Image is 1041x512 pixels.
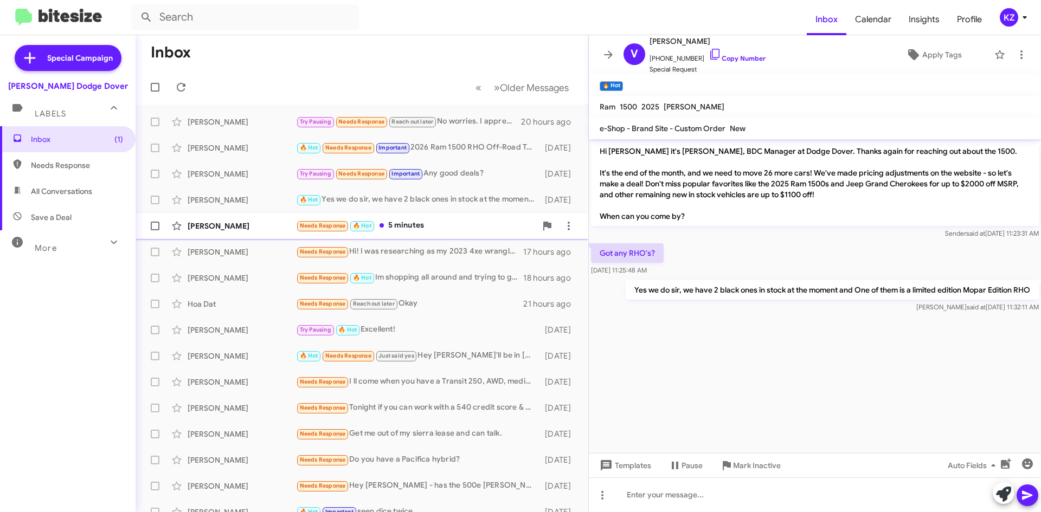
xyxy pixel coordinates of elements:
a: Inbox [807,4,846,35]
span: » [494,81,500,94]
div: [PERSON_NAME] [188,429,296,439]
span: All Conversations [31,186,92,197]
span: Older Messages [500,82,569,94]
span: Needs Response [300,430,346,437]
a: Profile [948,4,991,35]
span: Try Pausing [300,170,331,177]
a: Insights [900,4,948,35]
span: Needs Response [300,404,346,411]
button: Next [487,76,575,99]
span: Auto Fields [948,456,1000,475]
div: 5 minutes [296,219,536,232]
div: [PERSON_NAME] [188,221,296,231]
span: Special Campaign [47,53,113,63]
div: KZ [1000,8,1018,27]
div: [PERSON_NAME] [188,247,296,257]
span: Labels [35,109,66,119]
div: [DATE] [539,351,580,361]
div: [PERSON_NAME] [188,116,296,127]
div: [PERSON_NAME] [188,377,296,387]
p: Yes we do sir, we have 2 black ones in stock at the moment and One of them is a limited edition M... [626,280,1039,300]
div: [PERSON_NAME] [188,168,296,179]
span: Needs Response [338,170,384,177]
div: 18 hours ago [523,273,580,283]
div: Get me out of my sierra lease and can talk. [296,427,539,440]
div: 21 hours ago [523,299,580,309]
span: (1) [114,134,123,145]
span: [DATE] 11:25:48 AM [591,266,647,274]
span: 🔥 Hot [300,144,318,151]
span: Inbox [31,134,123,145]
span: Needs Response [325,352,371,359]
div: [DATE] [539,168,580,179]
div: [PERSON_NAME] [188,403,296,413]
div: [PERSON_NAME] [188,273,296,283]
span: 🔥 Hot [300,352,318,359]
span: Save a Deal [31,212,72,223]
nav: Page navigation example [470,76,575,99]
span: Needs Response [338,118,384,125]
button: Templates [589,456,660,475]
div: [DATE] [539,481,580,491]
div: Hey [PERSON_NAME] - has the 500e [PERSON_NAME] Edition arrived? [296,479,539,492]
div: [DATE] [539,455,580,465]
span: Needs Response [300,456,346,463]
span: e-Shop - Brand Site - Custom Order [600,124,725,133]
span: [PHONE_NUMBER] [650,48,766,64]
div: Excellent! [296,323,539,336]
div: [PERSON_NAME] [188,481,296,491]
h1: Inbox [151,44,191,61]
span: 1500 [620,102,637,112]
div: Okay [296,297,523,310]
div: [PERSON_NAME] [188,455,296,465]
div: Hi! I was researching as my 2023 4xe wrangler lease is up in May. I was mildly interested in the ... [296,245,523,258]
button: Mark Inactive [711,456,789,475]
span: Ram [600,102,615,112]
span: [PERSON_NAME] [664,102,724,112]
div: [DATE] [539,429,580,439]
span: Try Pausing [300,326,331,333]
div: Hey [PERSON_NAME]'ll be in [DATE] JC knows I'm coming in I have a lease that has an heating/ac is... [296,349,539,362]
span: New [730,124,746,133]
span: Mark Inactive [733,456,781,475]
a: Calendar [846,4,900,35]
small: 🔥 Hot [600,81,623,91]
button: KZ [991,8,1029,27]
div: [DATE] [539,403,580,413]
span: Important [378,144,407,151]
span: Reach out later [353,300,395,307]
div: Yes we do sir, we have 2 black ones in stock at the moment and One of them is a limited edition M... [296,193,539,206]
div: [DATE] [539,195,580,205]
span: V [631,46,638,63]
span: Needs Response [300,378,346,385]
div: I ll come when you have a Transit 250, AWD, medium roof cargo van. Let me know. [296,375,539,388]
span: Templates [597,456,651,475]
div: 20 hours ago [521,116,580,127]
span: « [475,81,481,94]
div: 2026 Ram 1500 RHO Off-Road Truck | Specs, Engines, & More [URL][DOMAIN_NAME] [296,141,539,154]
span: Needs Response [300,274,346,281]
div: 17 hours ago [523,247,580,257]
div: [DATE] [539,377,580,387]
a: Special Campaign [15,45,121,71]
span: Needs Response [300,300,346,307]
div: Tonight if you can work with a 540 credit score & a $2000 down payment [296,401,539,414]
span: Needs Response [300,222,346,229]
span: More [35,243,57,253]
span: 🔥 Hot [338,326,357,333]
span: said at [967,303,986,311]
button: Auto Fields [939,456,1008,475]
span: 🔥 Hot [353,274,371,281]
span: Needs Response [31,160,123,171]
div: [DATE] [539,142,580,153]
div: Im shopping all around and trying to get a price and credit app and just cone and finish [296,271,523,284]
span: Try Pausing [300,118,331,125]
div: [PERSON_NAME] Dodge Dover [8,81,128,92]
div: [DATE] [539,325,580,335]
span: Needs Response [325,144,371,151]
span: Special Request [650,64,766,75]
